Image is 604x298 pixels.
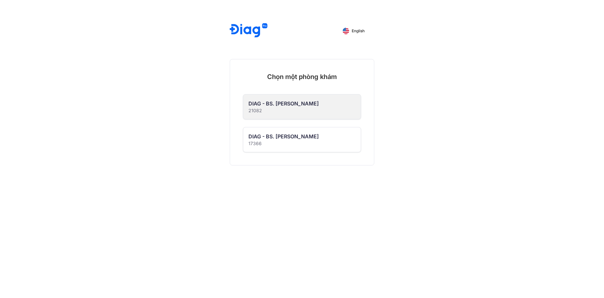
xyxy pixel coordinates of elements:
div: DIAG - BS. [PERSON_NAME] [248,100,319,107]
img: English [343,28,349,34]
div: Chọn một phòng khám [243,72,361,81]
img: logo [230,23,267,38]
div: 17366 [248,140,319,147]
div: DIAG - BS. [PERSON_NAME] [248,133,319,140]
div: 21082 [248,107,319,114]
span: English [352,29,365,33]
button: English [338,26,369,36]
